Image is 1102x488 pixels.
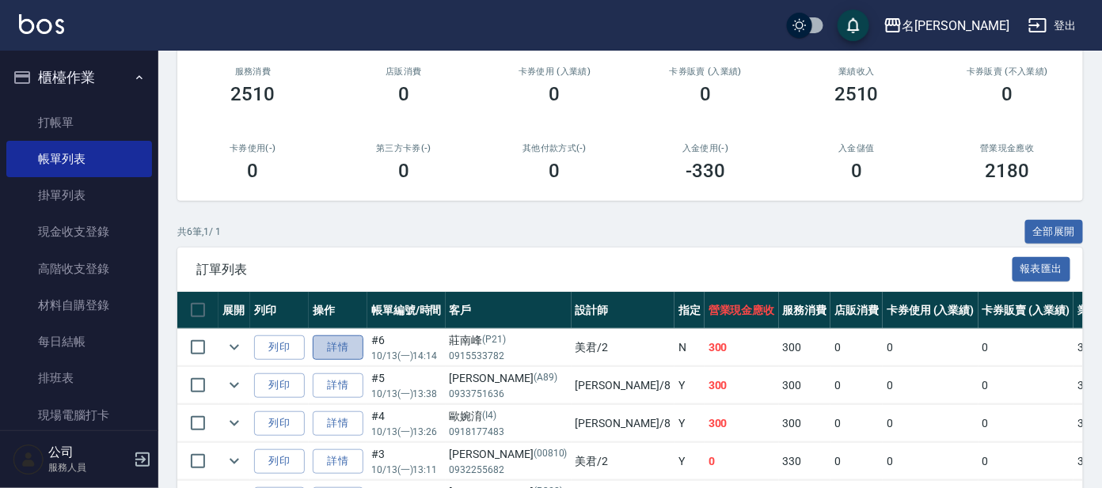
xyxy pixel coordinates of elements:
[705,405,779,442] td: 300
[254,335,305,360] button: 列印
[313,449,363,474] a: 詳情
[830,367,883,404] td: 0
[450,446,568,463] div: [PERSON_NAME]
[549,83,560,105] h3: 0
[838,9,869,41] button: save
[196,66,310,77] h3: 服務消費
[371,349,442,363] p: 10/13 (一) 14:14
[674,292,705,329] th: 指定
[572,405,674,442] td: [PERSON_NAME] /8
[779,405,831,442] td: 300
[222,335,246,359] button: expand row
[19,14,64,34] img: Logo
[450,332,568,349] div: 莊南峰
[549,160,560,182] h3: 0
[1002,83,1013,105] h3: 0
[1022,11,1083,40] button: 登出
[572,329,674,366] td: 美君 /2
[6,251,152,287] a: 高階收支登錄
[779,292,831,329] th: 服務消費
[250,292,309,329] th: 列印
[177,225,221,239] p: 共 6 筆, 1 / 1
[851,160,862,182] h3: 0
[254,411,305,436] button: 列印
[483,332,507,349] p: (P21)
[1013,257,1071,282] button: 報表匯出
[534,446,568,463] p: (00810)
[48,444,129,460] h5: 公司
[534,370,557,387] p: (A89)
[779,367,831,404] td: 300
[398,83,409,105] h3: 0
[6,287,152,323] a: 材料自購登錄
[222,411,246,435] button: expand row
[705,292,779,329] th: 營業現金應收
[779,329,831,366] td: 300
[674,329,705,366] td: N
[674,443,705,480] td: Y
[218,292,250,329] th: 展開
[572,367,674,404] td: [PERSON_NAME] /8
[705,367,779,404] td: 300
[951,66,1064,77] h2: 卡券販賣 (不入業績)
[313,373,363,398] a: 詳情
[367,367,446,404] td: #5
[572,443,674,480] td: 美君 /2
[6,397,152,433] a: 現場電腦打卡
[978,367,1074,404] td: 0
[6,57,152,98] button: 櫃檯作業
[834,83,879,105] h3: 2510
[779,443,831,480] td: 330
[13,444,44,475] img: Person
[986,160,1030,182] h3: 2180
[649,143,762,153] h2: 入金使用(-)
[674,405,705,442] td: Y
[800,143,914,153] h2: 入金儲值
[498,66,611,77] h2: 卡券使用 (入業績)
[951,143,1064,153] h2: 營業現金應收
[367,292,446,329] th: 帳單編號/時間
[450,408,568,425] div: 歐婉淯
[367,329,446,366] td: #6
[6,360,152,396] a: 排班表
[230,83,275,105] h3: 2510
[371,425,442,439] p: 10/13 (一) 13:26
[498,143,611,153] h2: 其他付款方式(-)
[830,405,883,442] td: 0
[483,408,497,425] p: (I4)
[700,83,711,105] h3: 0
[649,66,762,77] h2: 卡券販賣 (入業績)
[1013,261,1071,276] a: 報表匯出
[450,463,568,477] p: 0932255682
[348,143,461,153] h2: 第三方卡券(-)
[371,387,442,401] p: 10/13 (一) 13:38
[348,66,461,77] h2: 店販消費
[446,292,572,329] th: 客戶
[309,292,367,329] th: 操作
[800,66,914,77] h2: 業績收入
[313,335,363,360] a: 詳情
[371,463,442,477] p: 10/13 (一) 13:11
[6,141,152,177] a: 帳單列表
[883,367,978,404] td: 0
[674,367,705,404] td: Y
[830,329,883,366] td: 0
[883,443,978,480] td: 0
[247,160,258,182] h3: 0
[1025,220,1084,244] button: 全部展開
[450,370,568,387] div: [PERSON_NAME]
[6,104,152,141] a: 打帳單
[978,329,1074,366] td: 0
[48,460,129,475] p: 服務人員
[978,292,1074,329] th: 卡券販賣 (入業績)
[883,405,978,442] td: 0
[367,443,446,480] td: #3
[196,262,1013,278] span: 訂單列表
[705,329,779,366] td: 300
[254,449,305,474] button: 列印
[6,323,152,360] a: 每日結帳
[883,329,978,366] td: 0
[222,373,246,397] button: expand row
[830,443,883,480] td: 0
[313,411,363,436] a: 詳情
